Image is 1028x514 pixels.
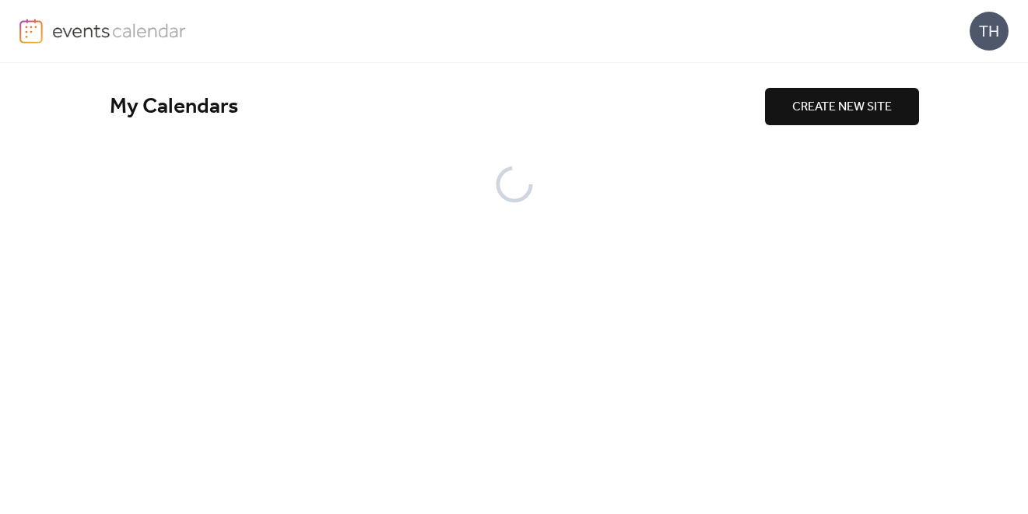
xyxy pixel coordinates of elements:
img: logo [19,19,43,44]
button: CREATE NEW SITE [765,88,919,125]
div: TH [970,12,1009,51]
div: My Calendars [110,93,765,121]
img: logo-type [52,19,187,42]
span: CREATE NEW SITE [792,98,892,117]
